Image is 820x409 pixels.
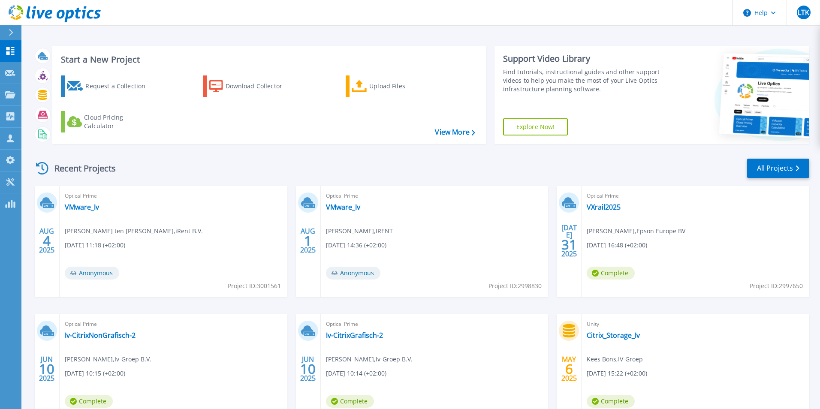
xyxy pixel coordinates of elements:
[587,355,643,364] span: Kees Bons , IV-Groep
[326,203,360,211] a: VMware_Iv
[65,355,151,364] span: [PERSON_NAME] , Iv-Groep B.V.
[304,237,312,244] span: 1
[369,78,438,95] div: Upload Files
[587,319,804,329] span: Unity
[326,331,383,340] a: Iv-CitrixGrafisch-2
[85,78,154,95] div: Request a Collection
[326,319,543,329] span: Optical Prime
[798,9,809,16] span: LTK
[435,128,475,136] a: View More
[587,203,621,211] a: VXrail2025
[39,365,54,373] span: 10
[587,331,640,340] a: Citrix_Storage_Iv
[61,55,475,64] h3: Start a New Project
[587,191,804,201] span: Optical Prime
[61,111,157,132] a: Cloud Pricing Calculator
[33,158,127,179] div: Recent Projects
[61,75,157,97] a: Request a Collection
[561,225,577,256] div: [DATE] 2025
[65,319,282,329] span: Optical Prime
[750,281,803,291] span: Project ID: 2997650
[226,78,294,95] div: Download Collector
[587,241,647,250] span: [DATE] 16:48 (+02:00)
[346,75,441,97] a: Upload Files
[65,331,136,340] a: Iv-CitrixNonGrafisch-2
[488,281,542,291] span: Project ID: 2998830
[300,365,316,373] span: 10
[65,369,125,378] span: [DATE] 10:15 (+02:00)
[65,267,119,280] span: Anonymous
[39,225,55,256] div: AUG 2025
[326,355,413,364] span: [PERSON_NAME] , Iv-Groep B.V.
[203,75,299,97] a: Download Collector
[587,267,635,280] span: Complete
[561,353,577,385] div: MAY 2025
[39,353,55,385] div: JUN 2025
[503,118,568,135] a: Explore Now!
[326,369,386,378] span: [DATE] 10:14 (+02:00)
[587,369,647,378] span: [DATE] 15:22 (+02:00)
[65,191,282,201] span: Optical Prime
[326,267,380,280] span: Anonymous
[587,395,635,408] span: Complete
[84,113,153,130] div: Cloud Pricing Calculator
[561,241,577,248] span: 31
[747,159,809,178] a: All Projects
[326,241,386,250] span: [DATE] 14:36 (+02:00)
[326,226,393,236] span: [PERSON_NAME] , IRENT
[300,225,316,256] div: AUG 2025
[503,68,663,93] div: Find tutorials, instructional guides and other support videos to help you make the most of your L...
[43,237,51,244] span: 4
[565,365,573,373] span: 6
[228,281,281,291] span: Project ID: 3001561
[587,226,685,236] span: [PERSON_NAME] , Epson Europe BV
[326,191,543,201] span: Optical Prime
[65,203,99,211] a: VMware_Iv
[503,53,663,64] div: Support Video Library
[65,226,203,236] span: [PERSON_NAME] ten [PERSON_NAME] , iRent B.V.
[300,353,316,385] div: JUN 2025
[65,241,125,250] span: [DATE] 11:18 (+02:00)
[326,395,374,408] span: Complete
[65,395,113,408] span: Complete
